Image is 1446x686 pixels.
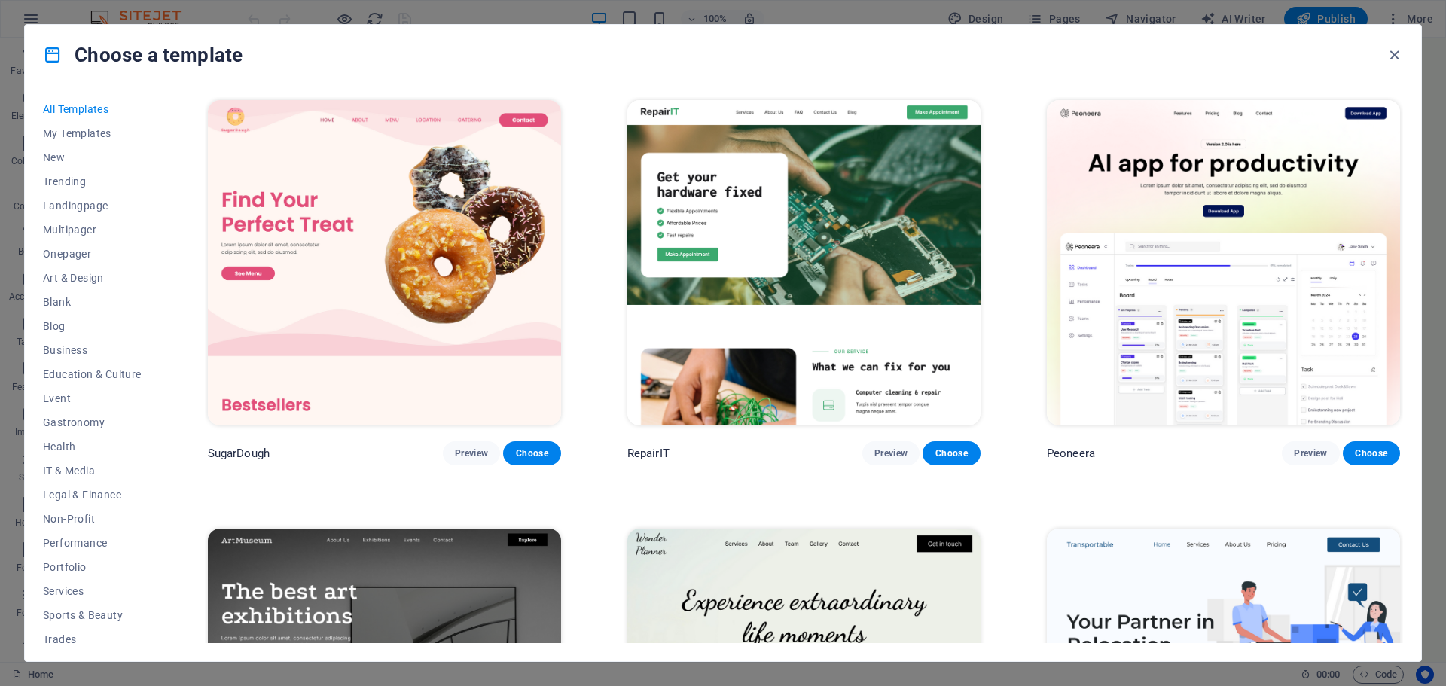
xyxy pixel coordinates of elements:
span: Legal & Finance [43,489,142,501]
button: Trades [43,627,142,651]
span: My Templates [43,127,142,139]
button: Choose [503,441,560,465]
button: Preview [1282,441,1339,465]
button: Business [43,338,142,362]
span: New [43,151,142,163]
span: Preview [874,447,908,459]
img: SugarDough [208,100,561,425]
span: Services [43,585,142,597]
span: Art & Design [43,272,142,284]
span: Business [43,344,142,356]
button: Gastronomy [43,410,142,434]
span: Non-Profit [43,513,142,525]
span: Trades [43,633,142,645]
button: Blank [43,290,142,314]
span: All Templates [43,103,142,115]
button: Health [43,434,142,459]
button: Services [43,579,142,603]
button: Event [43,386,142,410]
button: Landingpage [43,194,142,218]
button: Art & Design [43,266,142,290]
span: Landingpage [43,200,142,212]
span: Trending [43,175,142,188]
span: Choose [515,447,548,459]
span: Health [43,441,142,453]
span: Choose [1355,447,1388,459]
button: Multipager [43,218,142,242]
button: Non-Profit [43,507,142,531]
button: Blog [43,314,142,338]
span: Multipager [43,224,142,236]
button: New [43,145,142,169]
button: Choose [1343,441,1400,465]
button: Legal & Finance [43,483,142,507]
span: Preview [455,447,488,459]
span: Sports & Beauty [43,609,142,621]
button: Education & Culture [43,362,142,386]
button: Portfolio [43,555,142,579]
p: SugarDough [208,446,270,461]
button: Onepager [43,242,142,266]
button: IT & Media [43,459,142,483]
span: Choose [935,447,968,459]
button: My Templates [43,121,142,145]
p: Peoneera [1047,446,1095,461]
button: Performance [43,531,142,555]
button: Preview [862,441,920,465]
span: Onepager [43,248,142,260]
button: All Templates [43,97,142,121]
span: Blog [43,320,142,332]
span: Education & Culture [43,368,142,380]
span: Performance [43,537,142,549]
span: Event [43,392,142,404]
img: RepairIT [627,100,981,425]
span: Blank [43,296,142,308]
span: Portfolio [43,561,142,573]
img: Peoneera [1047,100,1400,425]
button: Preview [443,441,500,465]
span: Preview [1294,447,1327,459]
span: IT & Media [43,465,142,477]
button: Trending [43,169,142,194]
p: RepairIT [627,446,670,461]
button: Choose [923,441,980,465]
h4: Choose a template [43,43,243,67]
span: Gastronomy [43,416,142,428]
button: Sports & Beauty [43,603,142,627]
